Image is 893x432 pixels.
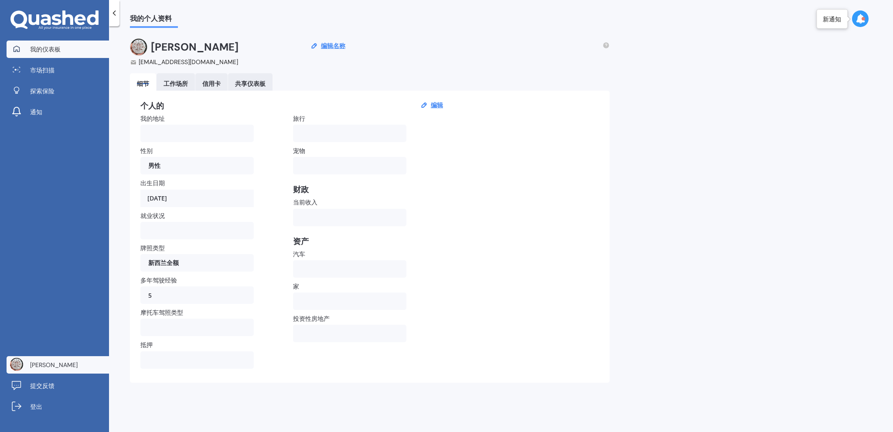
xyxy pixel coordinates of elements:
a: [PERSON_NAME] [7,356,109,374]
font: 旅行 [293,114,305,122]
font: 资产 [293,236,309,246]
img: ACg8ocLYMjOzSZ-OVYe9YIT5uUf9PkhEfQTmiO-sigrPqYINLAmkohQs=s96-c [130,38,147,56]
a: 市场扫描 [7,61,109,79]
font: 信用卡 [202,79,221,87]
font: 多年驾驶经验 [140,276,177,284]
div: 工作场所 [164,77,188,87]
font: 我的地址 [140,114,165,122]
font: 就业状况 [140,211,165,220]
a: 我的仪表板 [7,41,109,58]
font: 编辑 [431,101,443,109]
div: 共享仪表板 [235,77,266,87]
font: [PERSON_NAME] [30,361,78,369]
a: 细节 [130,73,156,91]
a: 工作场所 [157,73,195,91]
div: 细节 [137,77,149,87]
font: 市场扫描 [30,66,55,74]
a: 通知 [7,103,109,121]
font: [EMAIL_ADDRESS][DOMAIN_NAME] [139,58,238,66]
font: 共享仪表板 [235,79,266,87]
font: 牌照类型 [140,244,165,252]
font: 摩托车驾照类型 [140,308,183,316]
font: 投资性房地产 [293,314,330,323]
font: 登出 [30,403,42,411]
font: 汽车 [293,250,305,258]
font: [DATE] [147,194,167,202]
font: 个人的 [140,100,164,111]
font: 通知 [30,108,42,116]
a: 提交反馈 [7,377,109,395]
font: 财政 [293,184,309,194]
font: 当前收入 [293,198,317,207]
font: 细节 [137,79,149,87]
font: 宠物 [293,146,305,155]
font: 提交反馈 [30,382,55,390]
button: 编辑名称 [318,42,348,50]
a: 登出 [7,398,109,415]
font: 性别 [140,146,153,155]
font: 我的个人资料 [130,14,172,23]
font: 我的仪表板 [30,45,61,53]
font: 家 [293,282,299,290]
a: 探索保险 [7,82,109,100]
img: ACg8ocLYMjOzSZ-OVYe9YIT5uUf9PkhEfQTmiO-sigrPqYINLAmkohQs=s96-c [10,358,23,371]
font: 新通知 [823,14,841,23]
div: 信用卡 [202,77,221,87]
font: 探索保险 [30,87,55,95]
button: 编辑 [428,101,446,109]
font: 出生日期 [140,179,165,187]
font: [PERSON_NAME] [151,40,239,54]
a: 信用卡 [195,73,228,91]
font: 工作场所 [164,79,188,87]
a: 共享仪表板 [228,73,273,91]
font: 编辑名称 [321,41,345,50]
font: 抵押 [140,341,153,349]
